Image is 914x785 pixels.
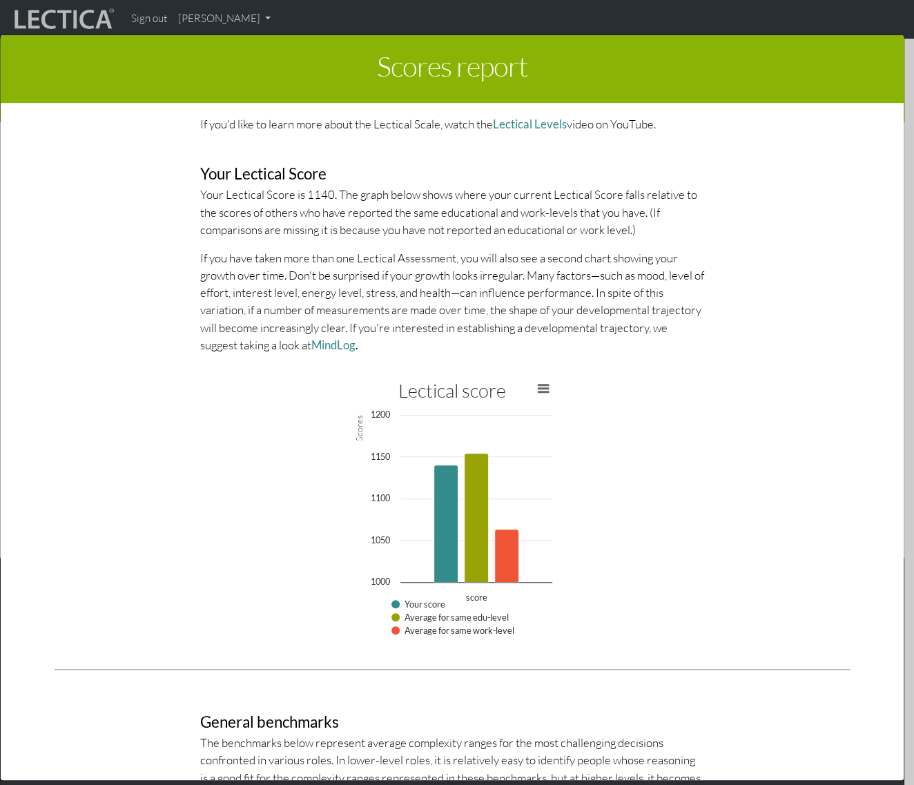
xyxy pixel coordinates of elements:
[356,338,358,352] a: .
[398,379,506,402] text: Lectical score
[371,451,391,462] text: 1150
[465,453,489,582] g: Average for same edu-level, bar series 2 of 3 with 1 bar.
[200,714,704,731] h3: General benchmarks
[371,492,391,503] text: 1100
[353,415,364,441] text: Scores
[466,592,487,603] text: score
[465,453,489,582] path: score, 1,154 points. Average for same edu-level.
[434,465,458,582] path: score, 1,140 points. Your score.
[493,117,567,131] a: Lectical Levels
[371,409,391,420] text: 1200
[391,625,514,635] button: Show Average for same work-level
[345,375,559,651] svg: Interactive chart
[371,534,391,545] text: 1050
[200,249,704,353] p: If you have taken more than one Lectical Assessment, you will also see a second chart showing you...
[391,612,509,622] button: Show Average for same edu-level
[200,115,704,133] p: If you'd like to learn more about the Lectical Scale, watch the video on YouTube.
[345,375,559,651] div: Lectical score. Highcharts interactive chart.
[495,529,519,582] path: score, 1,063 points. Average for same work-level.
[11,46,893,93] h1: Scores report
[200,166,704,183] h3: Your Lectical Score
[391,599,446,609] button: Show Your score
[534,379,553,398] button: View chart menu, Lectical score
[200,186,704,238] p: Your Lectical Score is 1140. The graph below shows where your current Lectical Score falls relati...
[495,529,519,582] g: Average for same work-level, bar series 3 of 3 with 1 bar.
[371,576,391,587] text: 1000
[311,338,356,352] a: MindLog
[434,465,458,582] g: Your score, bar series 1 of 3 with 1 bar.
